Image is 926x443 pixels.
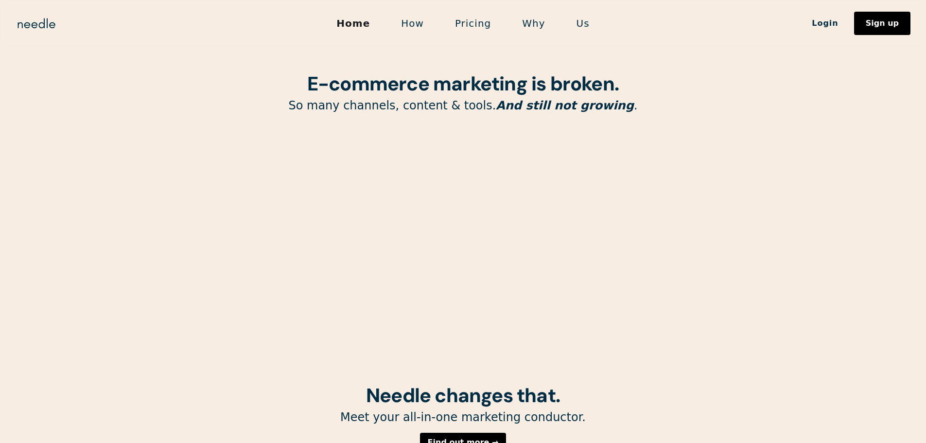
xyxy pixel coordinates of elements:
[507,13,560,34] a: Why
[796,15,854,32] a: Login
[385,13,439,34] a: How
[496,99,634,112] em: And still not growing
[215,98,711,113] p: So many channels, content & tools. .
[854,12,910,35] a: Sign up
[366,383,560,408] strong: Needle changes that.
[866,19,899,27] div: Sign up
[321,13,385,34] a: Home
[561,13,605,34] a: Us
[307,71,619,96] strong: E-commerce marketing is broken.
[439,13,507,34] a: Pricing
[215,410,711,425] p: Meet your all-in-one marketing conductor.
